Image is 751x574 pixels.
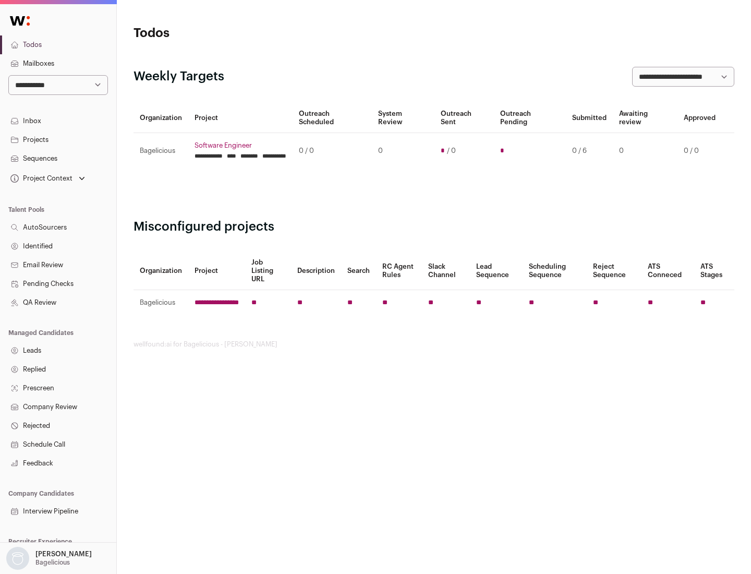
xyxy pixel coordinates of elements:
th: Organization [134,103,188,133]
p: [PERSON_NAME] [35,550,92,558]
h2: Weekly Targets [134,68,224,85]
th: Outreach Scheduled [293,103,372,133]
th: Slack Channel [422,252,470,290]
th: Outreach Pending [494,103,565,133]
th: ATS Conneced [641,252,694,290]
a: Software Engineer [195,141,286,150]
td: 0 / 0 [677,133,722,169]
th: Search [341,252,376,290]
p: Bagelicious [35,558,70,567]
th: RC Agent Rules [376,252,421,290]
th: Submitted [566,103,613,133]
th: Awaiting review [613,103,677,133]
td: 0 [613,133,677,169]
th: Project [188,103,293,133]
img: nopic.png [6,547,29,570]
th: Lead Sequence [470,252,523,290]
th: Project [188,252,245,290]
td: Bagelicious [134,133,188,169]
th: Job Listing URL [245,252,291,290]
th: System Review [372,103,434,133]
button: Open dropdown [8,171,87,186]
th: Reject Sequence [587,252,642,290]
img: Wellfound [4,10,35,31]
th: Scheduling Sequence [523,252,587,290]
span: / 0 [447,147,456,155]
td: 0 [372,133,434,169]
th: ATS Stages [694,252,734,290]
td: Bagelicious [134,290,188,316]
th: Organization [134,252,188,290]
footer: wellfound:ai for Bagelicious - [PERSON_NAME] [134,340,734,349]
div: Project Context [8,174,72,183]
td: 0 / 6 [566,133,613,169]
th: Description [291,252,341,290]
th: Approved [677,103,722,133]
button: Open dropdown [4,547,94,570]
th: Outreach Sent [434,103,494,133]
h2: Misconfigured projects [134,219,734,235]
h1: Todos [134,25,334,42]
td: 0 / 0 [293,133,372,169]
